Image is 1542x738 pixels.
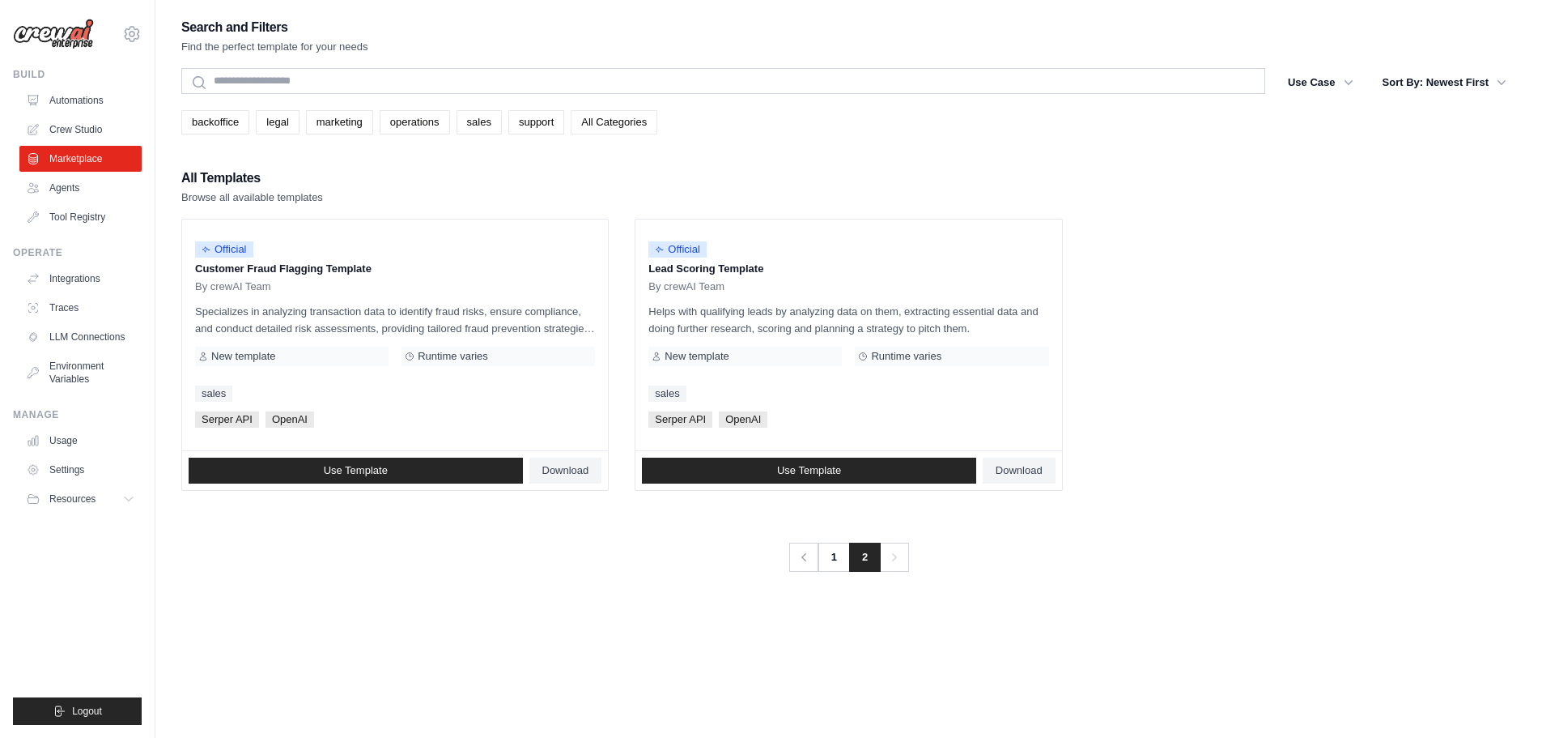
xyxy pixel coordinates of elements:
nav: Pagination [788,543,909,572]
div: Build [13,68,142,81]
a: marketing [306,110,373,134]
a: Settings [19,457,142,483]
p: Helps with qualifying leads by analyzing data on them, extracting essential data and doing furthe... [648,303,1048,337]
a: Automations [19,87,142,113]
span: Official [195,241,253,258]
h2: Search and Filters [181,16,368,39]
button: Resources [19,486,142,512]
p: Browse all available templates [181,190,323,206]
a: Use Template [189,458,523,484]
span: Runtime varies [418,350,488,363]
span: New template [211,350,275,363]
button: Logout [13,697,142,725]
span: Official [648,241,707,258]
a: legal [256,110,299,134]
span: New template [665,350,729,363]
a: Use Template [642,458,976,484]
a: operations [380,110,450,134]
a: Usage [19,428,142,454]
a: Marketplace [19,146,142,172]
a: Traces [19,295,142,321]
a: backoffice [181,110,249,134]
a: support [508,110,564,134]
span: Download [542,464,589,477]
img: Logo [13,19,94,49]
span: Resources [49,493,96,506]
span: Serper API [195,412,259,428]
span: Serper API [648,412,712,428]
p: Specializes in analyzing transaction data to identify fraud risks, ensure compliance, and conduct... [195,303,595,337]
span: Logout [72,705,102,718]
span: OpenAI [719,412,767,428]
span: OpenAI [265,412,314,428]
span: By crewAI Team [648,280,724,293]
p: Lead Scoring Template [648,261,1048,277]
span: Use Template [324,464,388,477]
a: sales [195,386,232,402]
div: Operate [13,246,142,259]
a: Environment Variables [19,353,142,392]
h2: All Templates [181,167,323,190]
a: Tool Registry [19,204,142,230]
a: 1 [818,543,850,572]
p: Find the perfect template for your needs [181,39,368,55]
a: Integrations [19,266,142,292]
span: Runtime varies [871,350,941,363]
a: All Categories [571,110,657,134]
a: Download [983,458,1056,484]
span: Download [996,464,1043,477]
p: Customer Fraud Flagging Template [195,261,595,277]
button: Use Case [1278,68,1363,97]
span: 2 [849,543,881,572]
span: Use Template [777,464,841,477]
a: Agents [19,175,142,201]
a: Download [529,458,602,484]
a: LLM Connections [19,324,142,350]
a: Crew Studio [19,117,142,143]
button: Sort By: Newest First [1373,68,1516,97]
a: sales [457,110,502,134]
a: sales [648,386,686,402]
div: Manage [13,408,142,421]
span: By crewAI Team [195,280,271,293]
